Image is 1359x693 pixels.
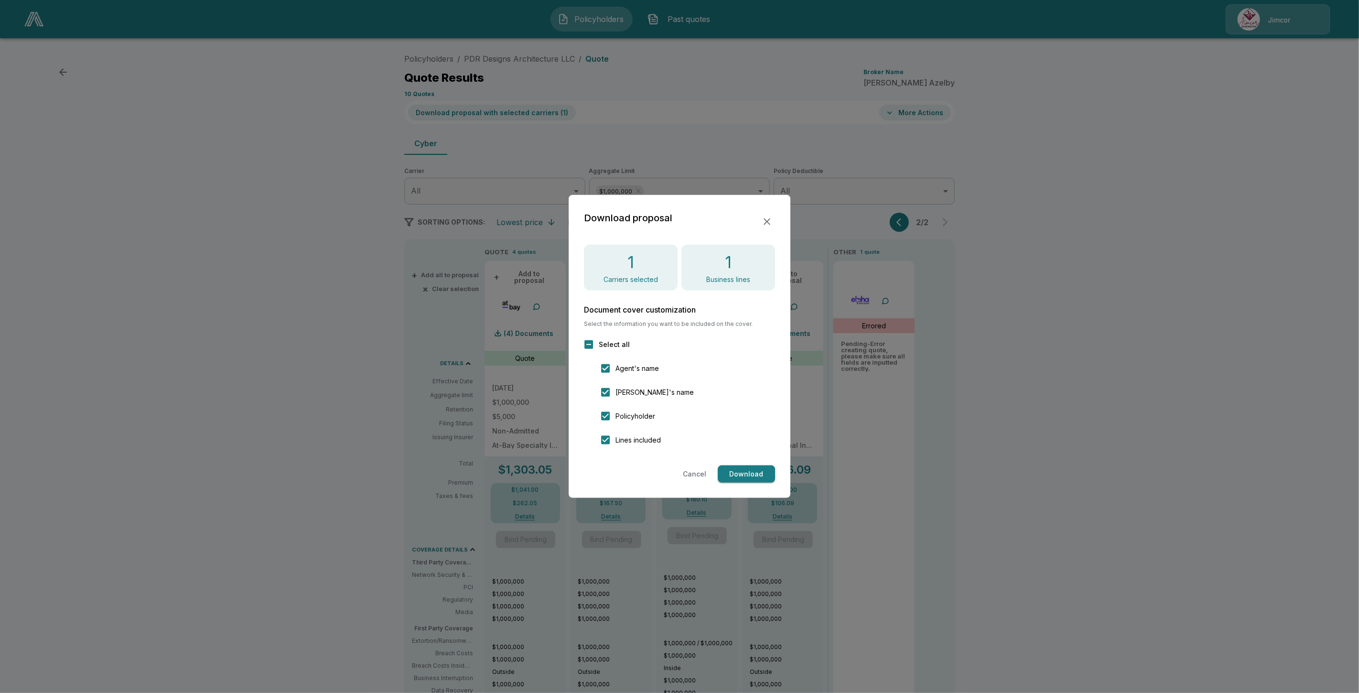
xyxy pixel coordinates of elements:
span: Agent's name [615,363,659,373]
span: Lines included [615,435,661,445]
p: Carriers selected [604,276,658,283]
button: Cancel [679,466,710,483]
span: Select all [599,339,630,349]
p: Business lines [706,276,750,283]
span: Policyholder [615,411,655,421]
span: Select the information you want to be included on the cover. [584,321,775,327]
h4: 1 [627,252,634,272]
h2: Download proposal [584,210,672,226]
span: [PERSON_NAME]'s name [615,387,694,397]
h4: 1 [725,252,732,272]
h6: Document cover customization [584,306,775,314]
button: Download [718,466,775,483]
